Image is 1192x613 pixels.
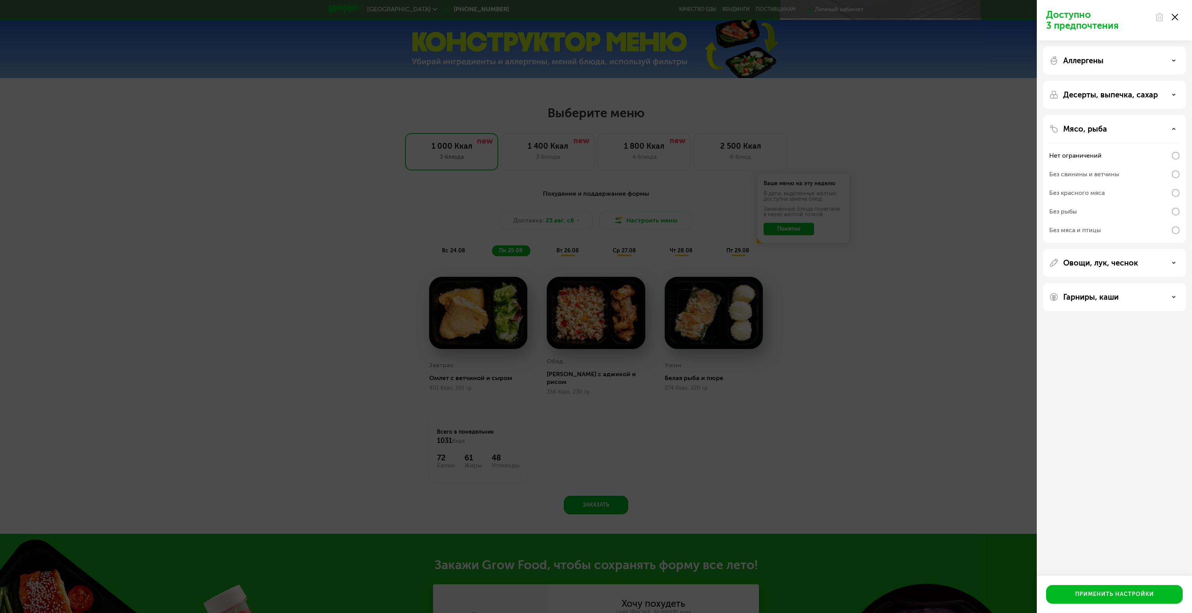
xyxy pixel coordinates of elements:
div: Без рыбы [1049,207,1077,216]
p: Десерты, выпечка, сахар [1063,90,1158,99]
p: Мясо, рыба [1063,124,1107,134]
div: Без мяса и птицы [1049,226,1101,235]
p: Овощи, лук, чеснок [1063,258,1138,267]
p: Аллергены [1063,56,1104,65]
p: Доступно 3 предпочтения [1046,9,1150,31]
p: Гарниры, каши [1063,292,1119,302]
div: Без свинины и ветчины [1049,170,1119,179]
div: Применить настройки [1075,590,1154,598]
button: Применить настройки [1046,585,1183,604]
div: Нет ограничений [1049,151,1102,160]
div: Без красного мяса [1049,188,1105,198]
